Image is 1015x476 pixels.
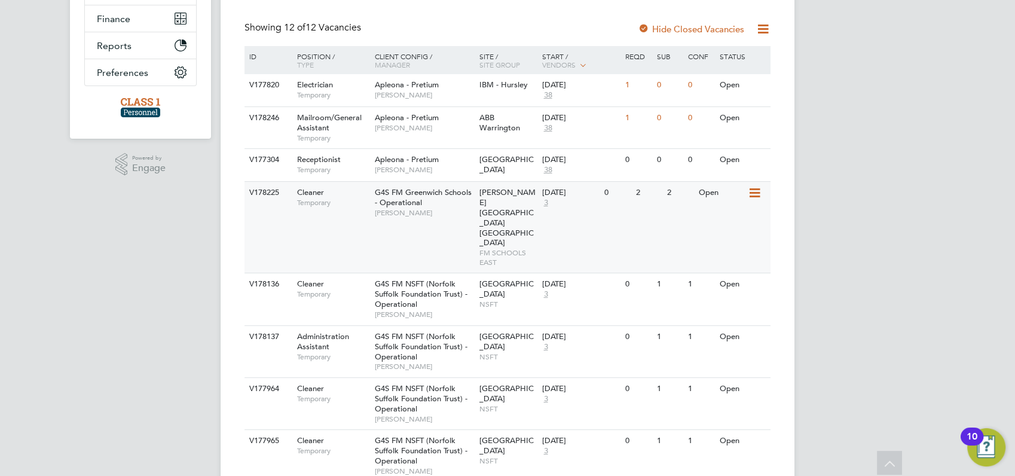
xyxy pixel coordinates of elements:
[297,446,369,456] span: Temporary
[622,378,653,400] div: 0
[654,74,685,96] div: 0
[297,112,362,133] span: Mailroom/General Assistant
[84,98,197,117] a: Go to home page
[654,273,685,295] div: 1
[622,46,653,66] div: Reqd
[375,90,473,100] span: [PERSON_NAME]
[375,414,473,424] span: [PERSON_NAME]
[717,430,769,452] div: Open
[654,378,685,400] div: 1
[479,187,536,248] span: [PERSON_NAME][GEOGRAPHIC_DATA] [GEOGRAPHIC_DATA]
[654,107,685,129] div: 0
[601,182,632,204] div: 0
[622,430,653,452] div: 0
[542,90,554,100] span: 38
[479,248,536,267] span: FM SCHOOLS EAST
[375,154,439,164] span: Apleona - Pretium
[479,331,534,352] span: [GEOGRAPHIC_DATA]
[297,154,341,164] span: Receptionist
[97,40,132,51] span: Reports
[542,342,549,352] span: 3
[375,362,473,371] span: [PERSON_NAME]
[246,74,288,96] div: V177820
[375,80,439,90] span: Apleona - Pretium
[542,198,549,208] span: 3
[622,273,653,295] div: 0
[246,107,288,129] div: V178246
[542,80,619,90] div: [DATE]
[479,404,536,414] span: NSFT
[375,310,473,319] span: [PERSON_NAME]
[685,149,716,171] div: 0
[479,279,534,299] span: [GEOGRAPHIC_DATA]
[638,23,744,35] label: Hide Closed Vacancies
[479,80,528,90] span: IBM - Hursley
[967,428,1005,466] button: Open Resource Center, 10 new notifications
[479,456,536,466] span: NSFT
[967,437,977,452] div: 10
[297,133,369,143] span: Temporary
[542,384,619,394] div: [DATE]
[622,326,653,348] div: 0
[297,435,324,446] span: Cleaner
[542,279,619,289] div: [DATE]
[297,90,369,100] span: Temporary
[375,165,473,175] span: [PERSON_NAME]
[542,289,549,300] span: 3
[717,74,769,96] div: Open
[297,383,324,393] span: Cleaner
[246,46,288,66] div: ID
[542,446,549,456] span: 3
[479,154,534,175] span: [GEOGRAPHIC_DATA]
[297,289,369,299] span: Temporary
[717,107,769,129] div: Open
[85,59,196,86] button: Preferences
[622,149,653,171] div: 0
[717,46,769,66] div: Status
[297,60,314,69] span: Type
[375,466,473,476] span: [PERSON_NAME]
[717,378,769,400] div: Open
[297,165,369,175] span: Temporary
[297,187,324,197] span: Cleaner
[297,394,369,404] span: Temporary
[297,80,333,90] span: Electrician
[246,430,288,452] div: V177965
[375,187,472,208] span: G4S FM Greenwich Schools - Operational
[375,279,467,309] span: G4S FM NSFT (Norfolk Suffolk Foundation Trust) - Operational
[97,13,130,25] span: Finance
[696,182,748,204] div: Open
[654,46,685,66] div: Sub
[132,163,166,173] span: Engage
[121,98,161,117] img: class1personnel-logo-retina.png
[542,123,554,133] span: 38
[297,198,369,208] span: Temporary
[542,436,619,446] div: [DATE]
[542,332,619,342] div: [DATE]
[685,378,716,400] div: 1
[685,107,716,129] div: 0
[542,60,575,69] span: Vendors
[542,155,619,165] div: [DATE]
[85,32,196,59] button: Reports
[375,123,473,133] span: [PERSON_NAME]
[685,430,716,452] div: 1
[375,60,410,69] span: Manager
[297,331,349,352] span: Administration Assistant
[246,182,288,204] div: V178225
[685,74,716,96] div: 0
[246,149,288,171] div: V177304
[539,46,622,76] div: Start /
[372,46,476,75] div: Client Config /
[654,326,685,348] div: 1
[476,46,539,75] div: Site /
[297,352,369,362] span: Temporary
[542,394,549,404] span: 3
[622,107,653,129] div: 1
[479,352,536,362] span: NSFT
[375,435,467,466] span: G4S FM NSFT (Norfolk Suffolk Foundation Trust) - Operational
[542,188,598,198] div: [DATE]
[664,182,695,204] div: 2
[288,46,372,75] div: Position /
[479,112,520,133] span: ABB Warrington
